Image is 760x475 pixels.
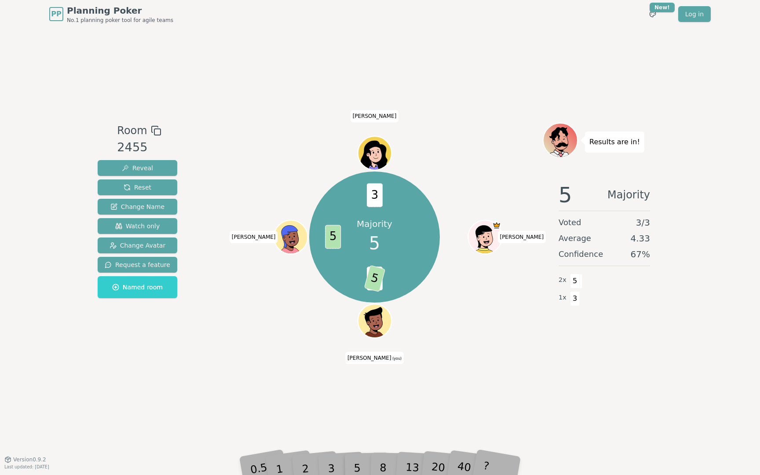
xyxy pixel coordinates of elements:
[117,123,147,139] span: Room
[98,257,177,273] button: Request a feature
[110,202,164,211] span: Change Name
[115,222,160,230] span: Watch only
[98,276,177,298] button: Named room
[13,456,46,463] span: Version 0.9.2
[570,291,580,306] span: 3
[636,216,650,229] span: 3 / 3
[51,9,61,19] span: PP
[678,6,711,22] a: Log in
[124,183,151,192] span: Reset
[357,218,392,230] p: Majority
[67,4,173,17] span: Planning Poker
[345,352,404,364] span: Click to change your name
[351,110,399,122] span: Click to change your name
[67,17,173,24] span: No.1 planning poker tool for agile teams
[325,225,341,249] span: 5
[98,160,177,176] button: Reveal
[98,199,177,215] button: Change Name
[559,184,572,205] span: 5
[559,275,566,285] span: 2 x
[607,184,650,205] span: Majority
[4,464,49,469] span: Last updated: [DATE]
[49,4,173,24] a: PPPlanning PokerNo.1 planning poker tool for agile teams
[559,293,566,303] span: 1 x
[105,260,170,269] span: Request a feature
[98,218,177,234] button: Watch only
[112,283,163,292] span: Named room
[117,139,161,157] div: 2455
[391,357,402,361] span: (you)
[364,265,385,292] span: 5
[369,230,380,256] span: 5
[630,232,650,245] span: 4.33
[645,6,661,22] button: New!
[559,248,603,260] span: Confidence
[367,183,383,207] span: 3
[650,3,675,12] div: New!
[98,237,177,253] button: Change Avatar
[98,179,177,195] button: Reset
[570,274,580,289] span: 5
[589,136,640,148] p: Results are in!
[559,232,591,245] span: Average
[497,231,546,243] span: Click to change your name
[230,231,278,243] span: Click to change your name
[359,305,391,337] button: Click to change your avatar
[122,164,153,172] span: Reveal
[110,241,166,250] span: Change Avatar
[631,248,650,260] span: 67 %
[4,456,46,463] button: Version0.9.2
[559,216,581,229] span: Voted
[492,221,501,230] span: Richard is the host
